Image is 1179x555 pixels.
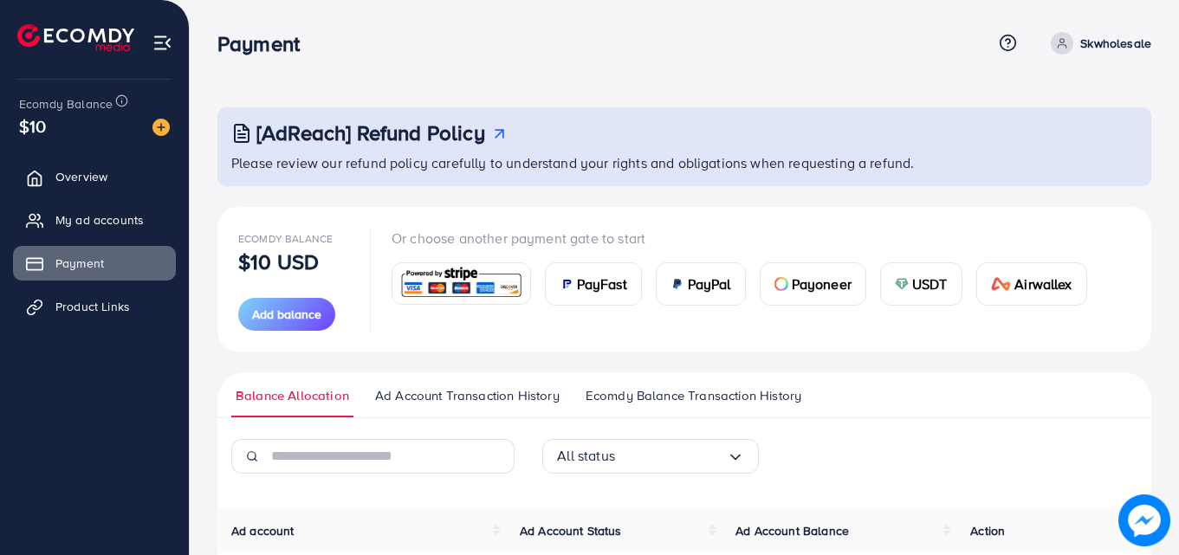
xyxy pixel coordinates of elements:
[760,262,866,306] a: cardPayoneer
[55,168,107,185] span: Overview
[19,95,113,113] span: Ecomdy Balance
[55,255,104,272] span: Payment
[520,522,622,539] span: Ad Account Status
[688,274,731,294] span: PayPal
[970,522,1005,539] span: Action
[615,442,727,469] input: Search for option
[392,228,1101,248] p: Or choose another payment gate to start
[560,277,573,291] img: card
[398,265,525,302] img: card
[13,159,176,194] a: Overview
[19,113,46,139] span: $10
[557,442,615,469] span: All status
[976,262,1087,306] a: cardAirwallex
[13,203,176,237] a: My ad accounts
[152,119,170,136] img: image
[545,262,642,306] a: cardPayFast
[1118,494,1170,546] img: image
[586,386,801,405] span: Ecomdy Balance Transaction History
[392,262,531,305] a: card
[238,231,333,246] span: Ecomdy Balance
[252,306,321,323] span: Add balance
[577,274,627,294] span: PayFast
[13,289,176,324] a: Product Links
[991,277,1012,291] img: card
[55,211,144,229] span: My ad accounts
[238,251,319,272] p: $10 USD
[735,522,849,539] span: Ad Account Balance
[238,298,335,331] button: Add balance
[912,274,948,294] span: USDT
[792,274,852,294] span: Payoneer
[895,277,909,291] img: card
[542,439,759,474] div: Search for option
[656,262,746,306] a: cardPayPal
[17,24,134,51] img: logo
[152,33,172,53] img: menu
[236,386,349,405] span: Balance Allocation
[13,246,176,281] a: Payment
[670,277,684,291] img: card
[774,277,788,291] img: card
[1014,274,1072,294] span: Airwallex
[231,522,295,539] span: Ad account
[55,298,130,315] span: Product Links
[1044,32,1151,55] a: Skwholesale
[231,152,1141,173] p: Please review our refund policy carefully to understand your rights and obligations when requesti...
[256,120,485,145] h3: [AdReach] Refund Policy
[1080,33,1151,54] p: Skwholesale
[375,386,560,405] span: Ad Account Transaction History
[217,31,314,56] h3: Payment
[880,262,962,306] a: cardUSDT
